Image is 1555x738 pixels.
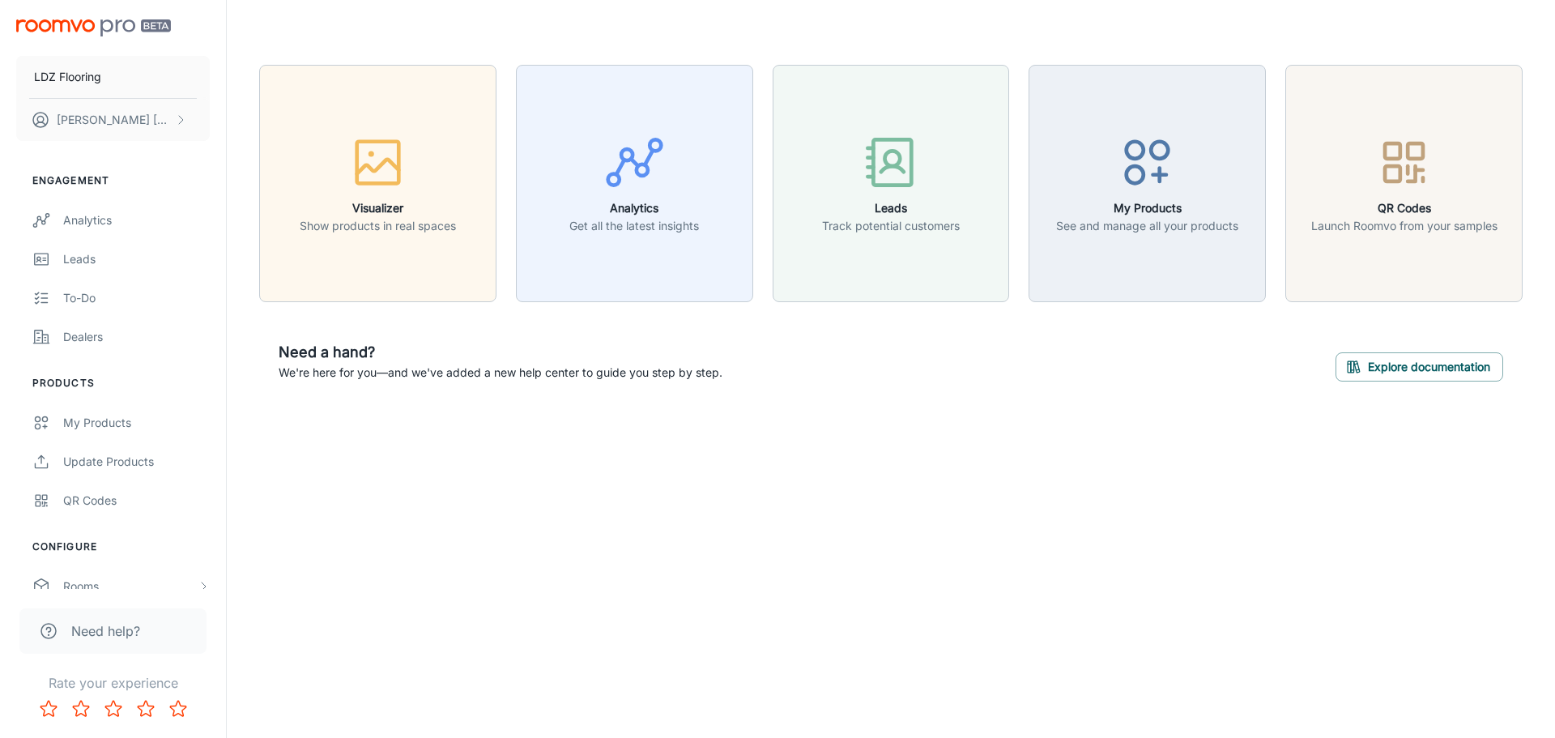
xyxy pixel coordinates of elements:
div: Analytics [63,211,210,229]
div: To-do [63,289,210,307]
div: Leads [63,250,210,268]
p: LDZ Flooring [34,68,101,86]
button: Explore documentation [1336,352,1503,382]
h6: QR Codes [1311,199,1497,217]
a: LeadsTrack potential customers [773,174,1010,190]
h6: Visualizer [300,199,456,217]
img: Roomvo PRO Beta [16,19,171,36]
button: My ProductsSee and manage all your products [1029,65,1266,302]
h6: Need a hand? [279,341,722,364]
p: See and manage all your products [1056,217,1238,235]
h6: Analytics [569,199,699,217]
a: My ProductsSee and manage all your products [1029,174,1266,190]
button: AnalyticsGet all the latest insights [516,65,753,302]
p: We're here for you—and we've added a new help center to guide you step by step. [279,364,722,382]
p: Launch Roomvo from your samples [1311,217,1497,235]
div: Dealers [63,328,210,346]
a: Explore documentation [1336,357,1503,373]
h6: My Products [1056,199,1238,217]
h6: Leads [822,199,960,217]
p: [PERSON_NAME] [PERSON_NAME] [57,111,171,129]
a: AnalyticsGet all the latest insights [516,174,753,190]
button: LDZ Flooring [16,56,210,98]
button: VisualizerShow products in real spaces [259,65,496,302]
div: My Products [63,414,210,432]
p: Track potential customers [822,217,960,235]
p: Show products in real spaces [300,217,456,235]
p: Get all the latest insights [569,217,699,235]
button: QR CodesLaunch Roomvo from your samples [1285,65,1523,302]
button: LeadsTrack potential customers [773,65,1010,302]
div: Update Products [63,453,210,471]
a: QR CodesLaunch Roomvo from your samples [1285,174,1523,190]
button: [PERSON_NAME] [PERSON_NAME] [16,99,210,141]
